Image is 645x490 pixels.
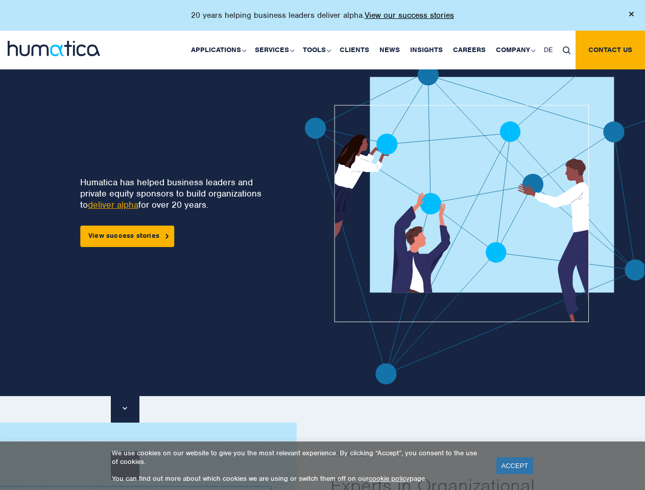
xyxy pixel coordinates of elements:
[112,474,484,483] p: You can find out more about which cookies we are using or switch them off on our page.
[250,31,298,69] a: Services
[123,407,127,410] img: downarrow
[405,31,448,69] a: Insights
[563,46,570,54] img: search_icon
[496,457,534,474] a: ACCEPT
[8,41,100,56] img: logo
[165,234,169,238] img: arrowicon
[374,31,405,69] a: News
[112,449,484,466] p: We use cookies on our website to give you the most relevant experience. By clicking “Accept”, you...
[88,199,138,210] a: deliver alpha
[576,31,645,69] a: Contact us
[80,226,174,247] a: View success stories
[544,45,553,54] span: DE
[491,31,539,69] a: Company
[539,31,558,69] a: DE
[365,10,454,20] a: View our success stories
[80,177,268,210] p: Humatica has helped business leaders and private equity sponsors to build organizations to for ov...
[191,10,454,20] p: 20 years helping business leaders deliver alpha.
[186,31,250,69] a: Applications
[335,31,374,69] a: Clients
[298,31,335,69] a: Tools
[369,474,410,483] a: cookie policy
[448,31,491,69] a: Careers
